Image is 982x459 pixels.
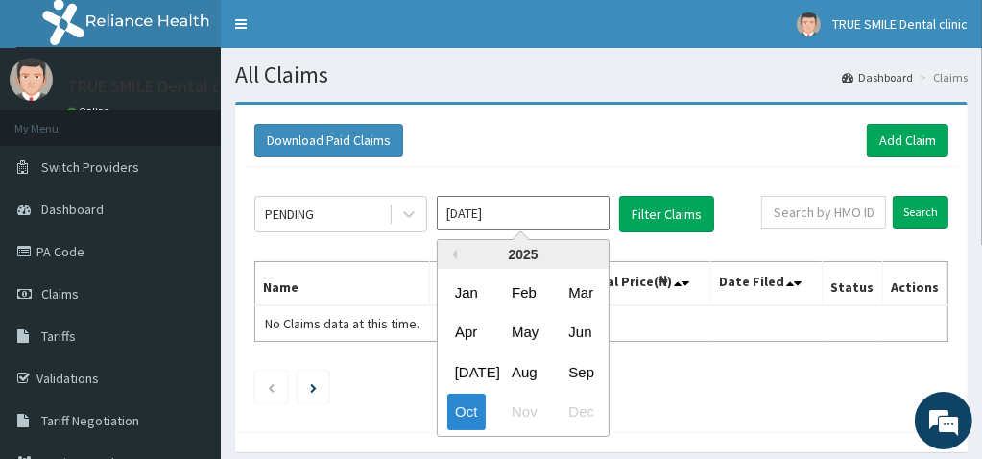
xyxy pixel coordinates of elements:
div: Choose September 2025 [561,354,599,390]
div: Choose August 2025 [504,354,542,390]
img: User Image [797,12,821,36]
h1: All Claims [235,62,968,87]
span: Switch Providers [41,158,139,176]
span: Claims [41,285,79,302]
div: Choose February 2025 [504,275,542,310]
input: Search by HMO ID [761,196,886,229]
div: Chat with us now [100,108,323,133]
a: Online [67,105,113,118]
img: d_794563401_company_1708531726252_794563401 [36,96,78,144]
span: TRUE SMILE Dental clinic [832,15,968,33]
th: Date Filed [710,262,823,306]
span: Tariff Negotiation [41,412,139,429]
span: We're online! [111,118,265,312]
div: month 2025-10 [438,273,609,432]
th: Status [823,262,883,306]
a: Dashboard [842,69,913,85]
span: No Claims data at this time. [265,315,419,332]
th: Actions [883,262,948,306]
a: Next page [310,378,317,396]
li: Claims [915,69,968,85]
div: Choose April 2025 [447,315,486,350]
div: Choose May 2025 [504,315,542,350]
textarea: Type your message and hit 'Enter' [10,278,366,345]
a: Add Claim [867,124,948,157]
input: Select Month and Year [437,196,610,230]
span: Dashboard [41,201,104,218]
span: Tariffs [41,327,76,345]
a: Previous page [267,378,275,396]
div: Minimize live chat window [315,10,361,56]
div: Choose March 2025 [561,275,599,310]
div: PENDING [265,205,314,224]
input: Search [893,196,948,229]
th: Name [255,262,430,306]
div: Choose January 2025 [447,275,486,310]
button: Filter Claims [619,196,714,232]
div: Choose July 2025 [447,354,486,390]
button: Previous Year [447,250,457,259]
div: Choose June 2025 [561,315,599,350]
div: 2025 [438,240,609,269]
div: Choose October 2025 [447,395,486,430]
img: User Image [10,58,53,101]
button: Download Paid Claims [254,124,403,157]
p: TRUE SMILE Dental clinic [67,78,251,95]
